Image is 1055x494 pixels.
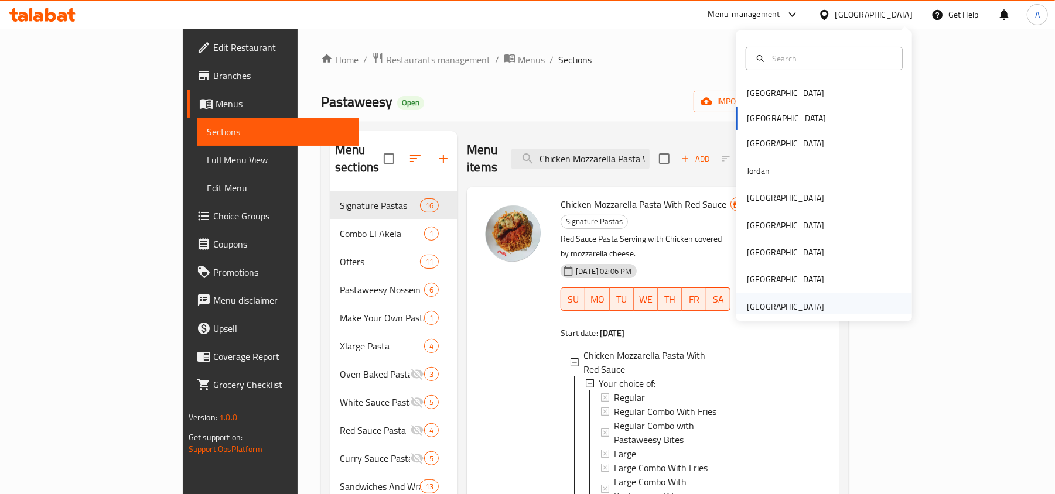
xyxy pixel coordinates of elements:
[197,146,359,174] a: Full Menu View
[614,447,636,461] span: Large
[421,200,438,211] span: 16
[335,141,384,176] h2: Menu sections
[561,287,585,311] button: SU
[410,367,424,381] svg: Inactive section
[330,219,457,248] div: Combo El Akela1
[467,141,497,176] h2: Menu items
[614,461,708,475] span: Large Combo With Fries
[187,230,359,258] a: Coupons
[747,273,824,286] div: [GEOGRAPHIC_DATA]
[561,215,628,229] div: Signature Pastas
[424,283,439,297] div: items
[363,53,367,67] li: /
[340,198,420,212] span: Signature Pastas
[213,68,350,83] span: Branches
[610,287,634,311] button: TU
[714,150,762,168] span: Select section first
[424,423,439,437] div: items
[571,266,636,277] span: [DATE] 02:06 PM
[835,8,913,21] div: [GEOGRAPHIC_DATA]
[340,451,410,465] span: Curry Sauce Pasta
[599,376,655,390] span: Your choice of:
[614,418,721,447] span: Regular Combo with Pastaweesy Bites
[213,378,350,392] span: Grocery Checklist
[694,91,769,112] button: import
[425,425,438,436] span: 4
[213,293,350,307] span: Menu disclaimer
[708,8,780,22] div: Menu-management
[213,40,350,54] span: Edit Restaurant
[321,52,849,67] nav: breadcrumb
[585,287,609,311] button: MO
[424,367,439,381] div: items
[687,291,701,308] span: FR
[216,97,350,111] span: Menus
[425,369,438,380] span: 3
[340,423,410,437] span: Red Sauce Pasta
[340,479,420,493] span: Sandwiches And Wraps
[425,228,438,239] span: 1
[330,248,457,276] div: Offers11
[340,311,424,325] span: Make Your Own Pasta
[330,444,457,472] div: Curry Sauce Pasta5
[511,149,650,169] input: search
[767,52,895,65] input: Search
[561,195,726,213] span: Chicken Mozzarella Pasta With Red Sauce
[187,342,359,370] a: Coverage Report
[340,395,410,409] span: White Sauce Pasta
[397,98,424,108] span: Open
[330,388,457,416] div: White Sauce Pasta5
[207,125,350,139] span: Sections
[207,153,350,167] span: Full Menu View
[187,258,359,286] a: Promotions
[340,339,424,353] span: Xlarge Pasta
[706,287,730,311] button: SA
[747,246,824,259] div: [GEOGRAPHIC_DATA]
[425,284,438,296] span: 6
[420,255,439,269] div: items
[187,370,359,399] a: Grocery Checklist
[187,90,359,118] a: Menus
[424,311,439,325] div: items
[189,441,263,457] a: Support.OpsPlatform
[340,367,410,381] span: Oven Baked Pasta
[590,291,605,308] span: MO
[747,219,824,232] div: [GEOGRAPHIC_DATA]
[424,339,439,353] div: items
[401,145,429,173] span: Sort sections
[747,87,824,100] div: [GEOGRAPHIC_DATA]
[677,150,714,168] button: Add
[711,291,726,308] span: SA
[330,276,457,304] div: Pastaweesy Nossein6
[703,94,759,109] span: import
[652,146,677,171] span: Select section
[747,164,770,177] div: Jordan
[549,53,554,67] li: /
[340,227,424,241] div: Combo El Akela
[424,227,439,241] div: items
[213,321,350,335] span: Upsell
[614,291,629,308] span: TU
[410,423,424,437] svg: Inactive section
[187,61,359,90] a: Branches
[476,196,551,271] img: Chicken Mozzarella Pasta With Red Sauce
[340,283,424,297] span: Pastaweesy Nossein
[213,209,350,223] span: Choice Groups
[420,198,439,212] div: items
[425,397,438,408] span: 5
[495,53,499,67] li: /
[682,287,706,311] button: FR
[330,416,457,444] div: Red Sauce Pasta4
[330,191,457,219] div: Signature Pastas16
[1035,8,1040,21] span: A
[658,287,682,311] button: TH
[187,314,359,342] a: Upsell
